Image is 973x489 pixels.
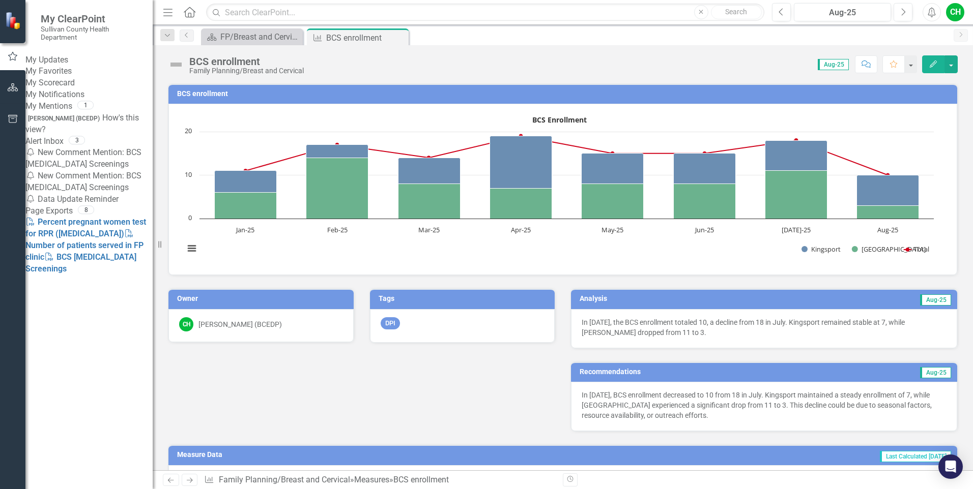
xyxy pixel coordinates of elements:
[398,184,461,219] path: Mar-25, 8. Blountville.
[25,54,153,66] a: My Updates
[25,101,72,112] a: My Mentions
[25,89,153,101] a: My Notifications
[582,184,644,219] path: May-25, 8. Blountville.
[235,225,254,234] text: Jan-25
[25,217,146,238] a: Percent pregnant women test for RPR ([MEDICAL_DATA])
[797,7,888,19] div: Aug-25
[580,368,824,376] h3: Recommendations
[794,3,891,21] button: Aug-25
[674,154,736,184] path: Jun-25, 7. Kingsport.
[946,3,964,21] button: CH
[78,205,94,214] div: 8
[381,317,400,330] span: DPI
[327,225,348,234] text: Feb-25
[25,170,153,194] div: New Comment Mention: BCS [MEDICAL_DATA] Screenings
[25,147,153,170] div: New Comment Mention: BCS [MEDICAL_DATA] Screenings
[920,367,951,378] span: Aug-25
[818,59,849,70] span: Aug-25
[177,451,476,459] h3: Measure Data
[25,205,73,217] a: Page Exports
[602,225,623,234] text: May-25
[857,175,919,206] path: Aug-25, 7. Kingsport.
[69,136,85,144] div: 3
[206,4,764,21] input: Search ClearPoint...
[25,114,102,123] span: [PERSON_NAME] (BCEDP)
[306,145,368,158] path: Feb-25, 3. Kingsport.
[204,474,555,486] div: » »
[326,32,406,44] div: BCS enrollment
[938,454,963,479] div: Open Intercom Messenger
[794,138,798,142] path: Jul-25, 18. Total.
[204,30,300,43] a: FP/Breast and Cervical Welcome Page
[189,67,304,75] div: Family Planning/Breast and Cervical
[177,295,349,302] h3: Owner
[5,11,23,29] img: ClearPoint Strategy
[694,225,714,234] text: Jun-25
[725,8,747,16] span: Search
[580,295,752,302] h3: Analysis
[880,451,951,462] span: Last Calculated [DATE]
[674,184,736,219] path: Jun-25, 8. Blountville.
[354,475,389,484] a: Measures
[185,170,192,179] text: 10
[25,136,64,147] a: Alert Inbox
[25,252,136,273] a: BCS [MEDICAL_DATA] Screenings
[532,115,587,125] text: BCS Enrollment
[188,213,192,222] text: 0
[198,319,282,329] div: [PERSON_NAME] (BCEDP)
[920,294,951,305] span: Aug-25
[185,126,192,135] text: 20
[418,225,440,234] text: Mar-25
[857,206,919,219] path: Aug-25, 3. Blountville.
[168,56,184,73] img: Not Defined
[852,244,894,254] button: Show Blountville
[25,77,153,89] a: My Scorecard
[877,225,898,234] text: Aug-25
[25,229,144,262] a: Number of patients served in FP clinic
[25,113,139,134] span: How's this view?
[904,244,929,254] button: Show Total
[215,171,277,193] path: Jan-25, 5. Kingsport.
[77,101,94,110] div: 1
[490,189,552,219] path: Apr-25, 7. Blountville.
[765,171,827,219] path: Jul-25, 11. Blountville.
[41,13,142,25] span: My ClearPoint
[25,66,153,77] a: My Favorites
[189,56,304,67] div: BCS enrollment
[219,475,350,484] a: Family Planning/Breast and Cervical
[611,151,615,156] path: May-25, 15. Total.
[220,30,300,43] div: FP/Breast and Cervical Welcome Page
[782,225,811,234] text: [DATE]-25
[179,112,947,264] div: BCS Enrollment. Highcharts interactive chart.
[711,5,762,19] button: Search
[703,151,707,156] path: Jun-25, 15. Total.
[185,241,199,256] button: View chart menu, BCS Enrollment
[177,90,952,98] h3: BCS enrollment
[490,136,552,189] path: Apr-25, 12. Kingsport.
[41,25,142,42] small: Sullivan County Health Department
[398,158,461,184] path: Mar-25, 6. Kingsport.
[179,317,193,331] div: CH
[802,244,841,254] button: Show Kingsport
[179,112,939,264] svg: Interactive chart
[379,295,550,302] h3: Tags
[765,141,827,171] path: Jul-25, 7. Kingsport.
[393,475,449,484] div: BCS enrollment
[215,193,277,219] path: Jan-25, 6. Blountville.
[25,194,153,205] div: Data Update Reminder
[511,225,531,234] text: Apr-25
[215,136,919,206] g: Kingsport, series 1 of 3. Bar series with 8 bars.
[582,317,947,338] p: In [DATE], the BCS enrollment totaled 10, a decline from 18 in July. Kingsport remained stable at...
[582,390,947,420] p: In [DATE], BCS enrollment decreased to 10 from 18 in July. Kingsport maintained a steady enrollme...
[306,158,368,219] path: Feb-25, 14. Blountville.
[582,154,644,184] path: May-25, 7. Kingsport.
